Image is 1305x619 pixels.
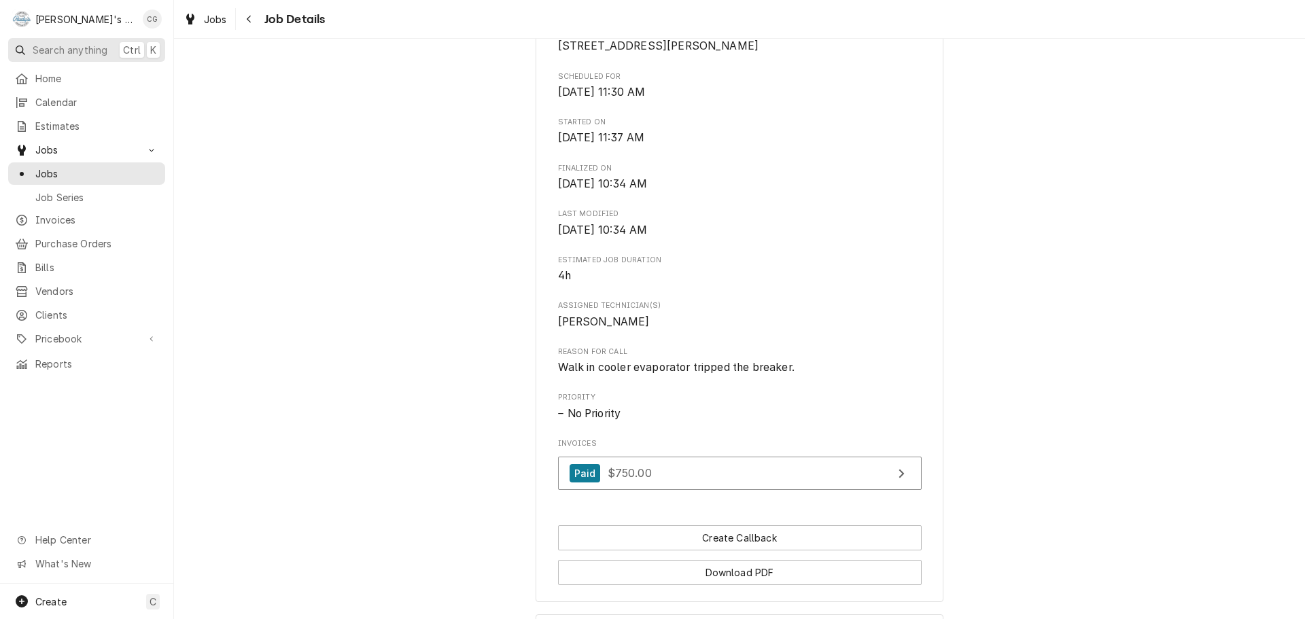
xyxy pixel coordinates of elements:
span: K [150,43,156,57]
div: Finalized On [558,163,922,192]
span: Estimated Job Duration [558,268,922,284]
span: Purchase Orders [35,236,158,251]
span: [DATE] 10:34 AM [558,177,647,190]
span: Home [35,71,158,86]
div: Invoices [558,438,922,497]
div: Priority [558,392,922,421]
a: Go to Jobs [8,139,165,161]
a: Jobs [8,162,165,185]
a: Invoices [8,209,165,231]
span: Reports [35,357,158,371]
div: Christine Gutierrez's Avatar [143,10,162,29]
span: Job Series [35,190,158,205]
div: Scheduled For [558,71,922,101]
div: Button Group Row [558,525,922,550]
a: Go to What's New [8,552,165,575]
span: Priority [558,406,922,422]
div: Button Group Row [558,550,922,585]
span: Reason For Call [558,347,922,357]
span: Last Modified [558,222,922,238]
span: Search anything [33,43,107,57]
span: Walk in cooler evaporator tripped the breaker. [558,361,795,374]
span: Create [35,596,67,607]
a: Purchase Orders [8,232,165,255]
a: Go to Pricebook [8,328,165,350]
a: Reports [8,353,165,375]
span: Jobs [35,166,158,181]
span: Help Center [35,533,157,547]
span: Clients [35,308,158,322]
div: [PERSON_NAME]'s Commercial Refrigeration [35,12,135,26]
span: Estimates [35,119,158,133]
button: Download PDF [558,560,922,585]
div: Button Group [558,525,922,585]
span: Started On [558,130,922,146]
span: Priority [558,392,922,403]
button: Navigate back [239,8,260,30]
span: Calendar [35,95,158,109]
span: 4h [558,269,571,282]
div: No Priority [558,406,922,422]
a: View Invoice [558,457,922,490]
div: Rudy's Commercial Refrigeration's Avatar [12,10,31,29]
span: Scheduled For [558,84,922,101]
span: [PERSON_NAME] [558,315,650,328]
span: Pricebook [35,332,138,346]
span: [DATE] 10:34 AM [558,224,647,236]
a: Calendar [8,91,165,113]
a: Home [8,67,165,90]
span: Vendors [35,284,158,298]
span: Started On [558,117,922,128]
span: Finalized On [558,176,922,192]
span: [DATE] 11:37 AM [558,131,644,144]
span: C [150,595,156,609]
span: [DATE] 11:30 AM [558,86,645,99]
span: Estimated Job Duration [558,255,922,266]
div: Paid [570,464,601,482]
a: Go to Help Center [8,529,165,551]
button: Search anythingCtrlK [8,38,165,62]
span: Bills [35,260,158,275]
span: What's New [35,556,157,571]
span: Scheduled For [558,71,922,82]
div: Assigned Technician(s) [558,300,922,330]
a: Clients [8,304,165,326]
a: Estimates [8,115,165,137]
span: Invoices [35,213,158,227]
span: $750.00 [608,466,652,480]
span: Reason For Call [558,359,922,376]
span: Last Modified [558,209,922,219]
span: Assigned Technician(s) [558,300,922,311]
div: Started On [558,117,922,146]
a: Bills [8,256,165,279]
div: R [12,10,31,29]
div: Estimated Job Duration [558,255,922,284]
div: Reason For Call [558,347,922,376]
a: Vendors [8,280,165,302]
span: Ctrl [123,43,141,57]
span: Jobs [35,143,138,157]
div: Last Modified [558,209,922,238]
button: Create Callback [558,525,922,550]
span: Assigned Technician(s) [558,314,922,330]
span: Finalized On [558,163,922,174]
span: Job Details [260,10,326,29]
a: Jobs [178,8,232,31]
div: CG [143,10,162,29]
span: Jobs [204,12,227,26]
a: Job Series [8,186,165,209]
span: Invoices [558,438,922,449]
